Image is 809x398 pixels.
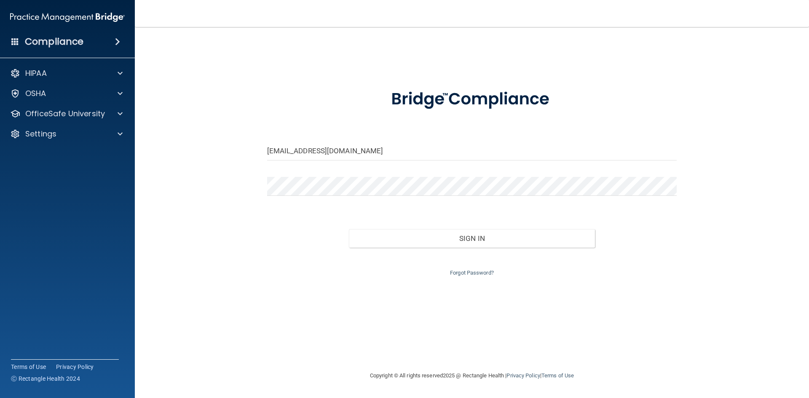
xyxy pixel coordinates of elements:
iframe: Drift Widget Chat Controller [663,338,799,372]
a: Privacy Policy [506,372,540,379]
a: Forgot Password? [450,270,494,276]
p: OfficeSafe University [25,109,105,119]
a: Terms of Use [541,372,574,379]
img: bridge_compliance_login_screen.278c3ca4.svg [374,77,570,121]
a: Terms of Use [11,363,46,371]
a: OfficeSafe University [10,109,123,119]
a: Settings [10,129,123,139]
img: PMB logo [10,9,125,26]
button: Sign In [349,229,595,248]
h4: Compliance [25,36,83,48]
span: Ⓒ Rectangle Health 2024 [11,374,80,383]
a: Privacy Policy [56,363,94,371]
p: Settings [25,129,56,139]
div: Copyright © All rights reserved 2025 @ Rectangle Health | | [318,362,626,389]
p: HIPAA [25,68,47,78]
input: Email [267,142,677,160]
p: OSHA [25,88,46,99]
a: HIPAA [10,68,123,78]
a: OSHA [10,88,123,99]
